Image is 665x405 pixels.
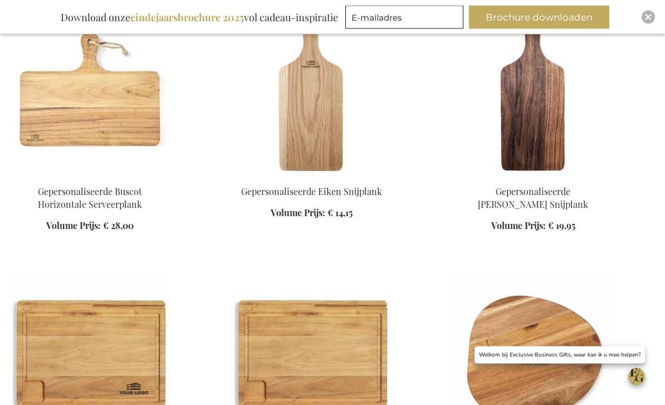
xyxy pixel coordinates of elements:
[9,172,170,182] a: Personalised Buscot Horizontal Serving Board
[103,220,134,232] span: € 28,00
[548,220,575,232] span: € 19,95
[46,220,134,233] a: Volume Prijs: € 28,00
[452,172,614,182] a: Gepersonaliseerde Walnoot Snijplank
[478,186,588,211] a: Gepersonaliseerde [PERSON_NAME] Snijplank
[452,18,614,174] img: Gepersonaliseerde Walnoot Snijplank
[491,220,575,233] a: Volume Prijs: € 19,95
[469,6,609,29] button: Brochure downloaden
[271,207,353,220] a: Volume Prijs: € 14,15
[231,18,392,174] img: Personalised Oak Cutting Board
[241,186,382,198] a: Gepersonaliseerde Eiken Snijplank
[345,6,467,32] form: marketing offers and promotions
[56,6,343,29] div: Download onze vol cadeau-inspiratie
[271,207,325,219] span: Volume Prijs:
[130,11,244,24] b: eindejaarsbrochure 2025
[491,220,546,232] span: Volume Prijs:
[642,11,655,24] div: Close
[327,207,353,219] span: € 14,15
[231,172,392,182] a: Personalised Oak Cutting Board
[38,186,142,211] a: Gepersonaliseerde Buscot Horizontale Serveerplank
[645,14,652,21] img: Close
[46,220,101,232] span: Volume Prijs:
[345,6,463,29] input: E-mailadres
[9,18,170,174] img: Personalised Buscot Horizontal Serving Board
